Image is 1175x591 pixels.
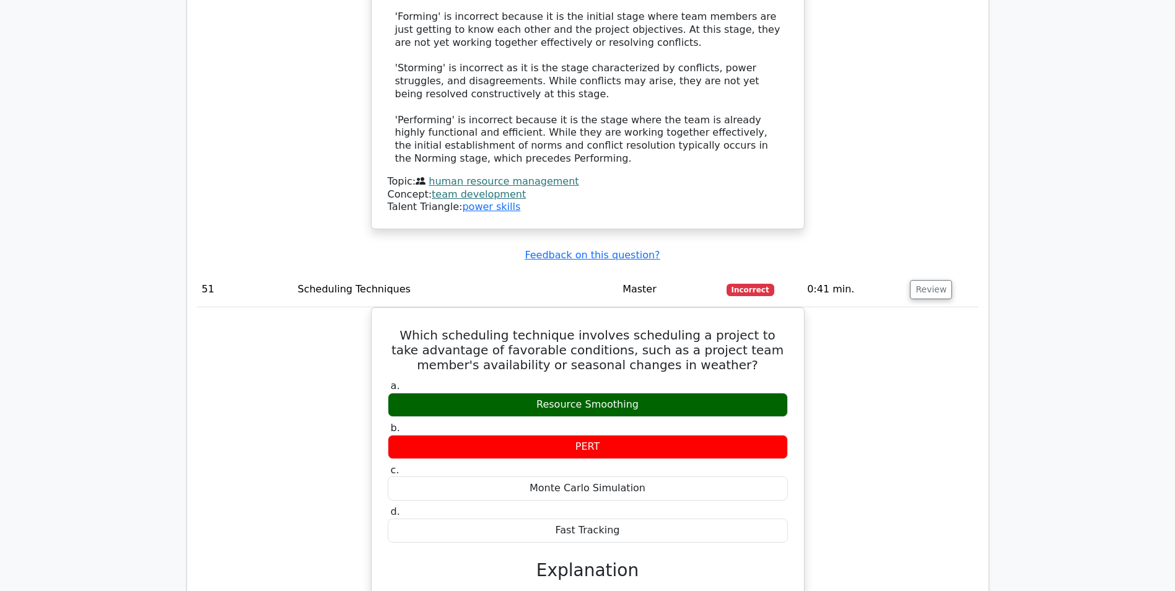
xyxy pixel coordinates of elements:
[618,272,722,307] td: Master
[462,201,520,212] a: power skills
[391,464,400,476] span: c.
[391,422,400,434] span: b.
[391,506,400,517] span: d.
[388,188,788,201] div: Concept:
[395,560,780,581] h3: Explanation
[391,380,400,392] span: a.
[727,284,774,296] span: Incorrect
[388,476,788,501] div: Monte Carlo Simulation
[388,175,788,188] div: Topic:
[388,435,788,459] div: PERT
[388,519,788,543] div: Fast Tracking
[388,175,788,214] div: Talent Triangle:
[910,280,952,299] button: Review
[802,272,905,307] td: 0:41 min.
[197,272,293,307] td: 51
[432,188,526,200] a: team development
[388,393,788,417] div: Resource Smoothing
[429,175,579,187] a: human resource management
[293,272,618,307] td: Scheduling Techniques
[387,328,789,372] h5: Which scheduling technique involves scheduling a project to take advantage of favorable condition...
[525,249,660,261] a: Feedback on this question?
